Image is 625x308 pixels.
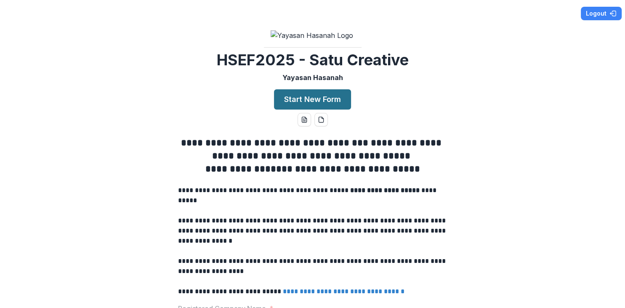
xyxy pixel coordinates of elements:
button: word-download [298,113,311,126]
button: pdf-download [314,113,328,126]
button: Logout [581,7,622,20]
img: Yayasan Hasanah Logo [271,30,355,40]
p: Yayasan Hasanah [282,72,343,83]
button: Start New Form [274,89,351,110]
h2: HSEF2025 - Satu Creative [217,51,409,69]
